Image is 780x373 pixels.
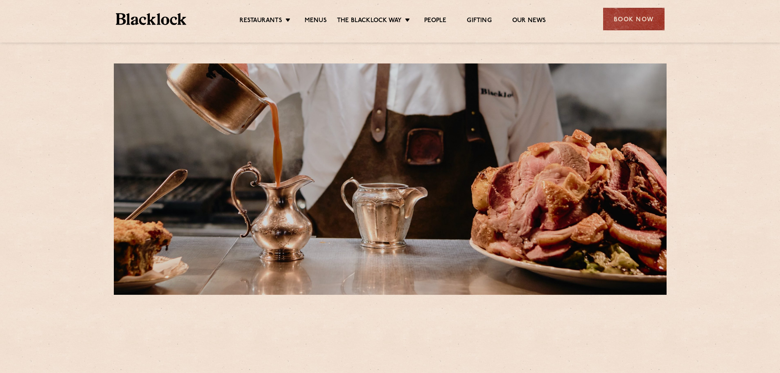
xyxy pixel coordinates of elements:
a: Menus [305,17,327,26]
a: The Blacklock Way [337,17,402,26]
a: Our News [512,17,546,26]
img: BL_Textured_Logo-footer-cropped.svg [116,13,187,25]
a: People [424,17,446,26]
div: Book Now [603,8,665,30]
a: Gifting [467,17,491,26]
a: Restaurants [240,17,282,26]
